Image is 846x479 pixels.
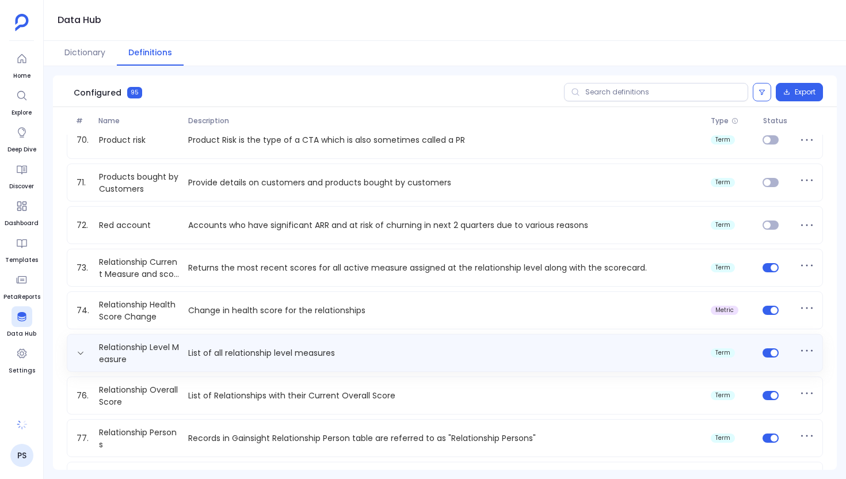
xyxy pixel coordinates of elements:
span: Configured [74,87,121,98]
span: Type [711,116,729,126]
span: Discover [9,182,34,191]
span: term [715,392,730,399]
p: Returns the most recent scores for all active measure assigned at the relationship level along wi... [184,262,706,274]
span: 73. [72,262,94,274]
span: metric [715,307,734,314]
a: Relationship Level Measure [94,341,184,364]
p: Provide details on customers and products bought by customers [184,177,706,189]
a: Relationship Health Score Change [94,299,184,322]
span: 70. [72,134,94,146]
a: Red account [94,219,155,231]
span: term [715,179,730,186]
h1: Data Hub [58,12,101,28]
a: Relationship Overall Score [94,384,184,407]
p: Change in health score for the relationships [184,305,706,317]
p: Records in Gainsight Relationship Person table are referred to as "Relationship Persons" [184,432,706,444]
a: Explore [12,85,32,117]
img: spinner-B0dY0IHp.gif [16,419,28,430]
span: PetaReports [3,292,40,302]
p: List of Relationships with their Current Overall Score [184,390,706,402]
span: term [715,136,730,143]
a: Relationship Persons [94,427,184,450]
span: Deep Dive [7,145,36,154]
a: Settings [9,343,35,375]
span: Export [795,88,815,97]
a: PetaReports [3,269,40,302]
span: term [715,222,730,229]
a: Data Hub [7,306,36,339]
p: Accounts who have significant ARR and at risk of churning in next 2 quarters due to various reasons [184,219,706,231]
span: Name [94,116,184,126]
span: 72. [72,219,94,231]
a: Product risk [94,134,150,146]
a: Home [12,48,32,81]
img: petavue logo [15,14,29,31]
span: Status [759,116,796,126]
a: Products bought by Customers [94,171,184,194]
a: Deep Dive [7,122,36,154]
a: Dashboard [5,196,39,228]
span: # [71,116,94,126]
a: Templates [5,233,38,265]
span: 77. [72,432,94,444]
span: 71. [72,177,94,189]
span: 74. [72,305,94,317]
span: Templates [5,256,38,265]
p: Product Risk is the type of a CTA which is also sometimes called a PR [184,134,706,146]
a: PS [10,444,33,467]
span: Settings [9,366,35,375]
button: Export [776,83,823,101]
span: Data Hub [7,329,36,339]
a: Discover [9,159,34,191]
button: Definitions [117,41,184,66]
a: Relationship Current Measure and scorecards [94,256,184,279]
span: Home [12,71,32,81]
span: Explore [12,108,32,117]
span: Dashboard [5,219,39,228]
button: Dictionary [53,41,117,66]
span: 76. [72,390,94,402]
span: 95 [127,87,142,98]
p: List of all relationship level measures [184,347,706,359]
span: Description [184,116,707,126]
input: Search definitions [564,83,748,101]
span: term [715,349,730,356]
span: term [715,264,730,271]
span: term [715,435,730,442]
